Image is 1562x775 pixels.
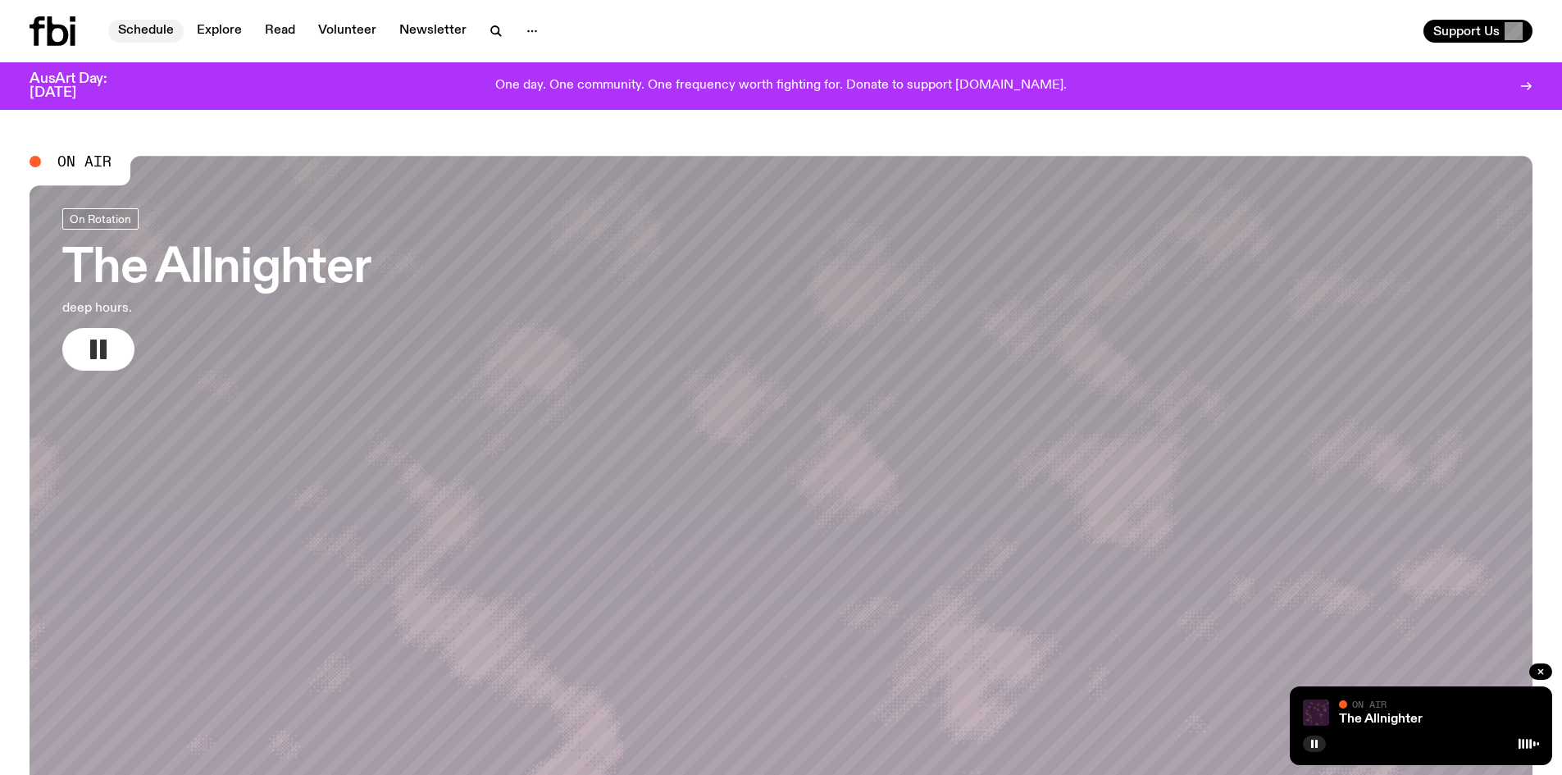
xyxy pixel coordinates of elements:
[108,20,184,43] a: Schedule
[62,246,371,292] h3: The Allnighter
[30,72,134,100] h3: AusArt Day: [DATE]
[57,154,112,169] span: On Air
[187,20,252,43] a: Explore
[1352,699,1387,709] span: On Air
[62,208,371,371] a: The Allnighterdeep hours.
[1339,713,1423,726] a: The Allnighter
[389,20,476,43] a: Newsletter
[1433,24,1500,39] span: Support Us
[62,208,139,230] a: On Rotation
[308,20,386,43] a: Volunteer
[1423,20,1532,43] button: Support Us
[495,79,1067,93] p: One day. One community. One frequency worth fighting for. Donate to support [DOMAIN_NAME].
[62,299,371,318] p: deep hours.
[70,212,131,225] span: On Rotation
[255,20,305,43] a: Read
